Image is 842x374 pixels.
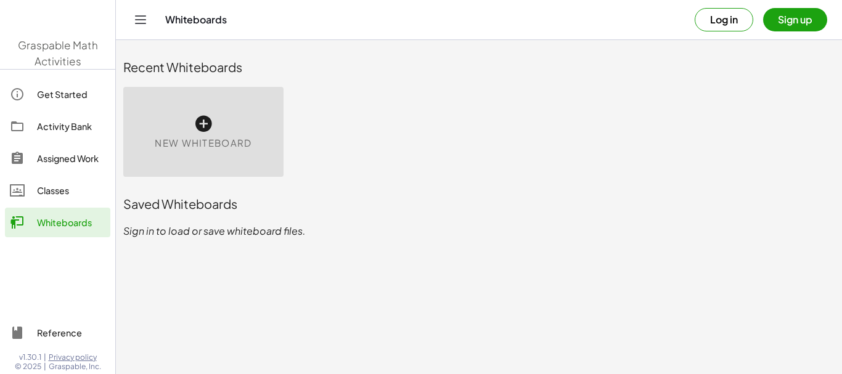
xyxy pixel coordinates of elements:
[5,79,110,109] a: Get Started
[15,362,41,372] span: © 2025
[5,112,110,141] a: Activity Bank
[37,119,105,134] div: Activity Bank
[49,362,101,372] span: Graspable, Inc.
[44,362,46,372] span: |
[37,183,105,198] div: Classes
[37,151,105,166] div: Assigned Work
[123,59,835,76] div: Recent Whiteboards
[5,176,110,205] a: Classes
[19,352,41,362] span: v1.30.1
[123,195,835,213] div: Saved Whiteboards
[695,8,753,31] button: Log in
[37,87,105,102] div: Get Started
[49,352,101,362] a: Privacy policy
[5,144,110,173] a: Assigned Work
[123,224,835,238] p: Sign in to load or save whiteboard files.
[18,38,98,68] span: Graspable Math Activities
[37,215,105,230] div: Whiteboards
[763,8,827,31] button: Sign up
[37,325,105,340] div: Reference
[44,352,46,362] span: |
[155,136,251,150] span: New Whiteboard
[131,10,150,30] button: Toggle navigation
[5,208,110,237] a: Whiteboards
[5,318,110,348] a: Reference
